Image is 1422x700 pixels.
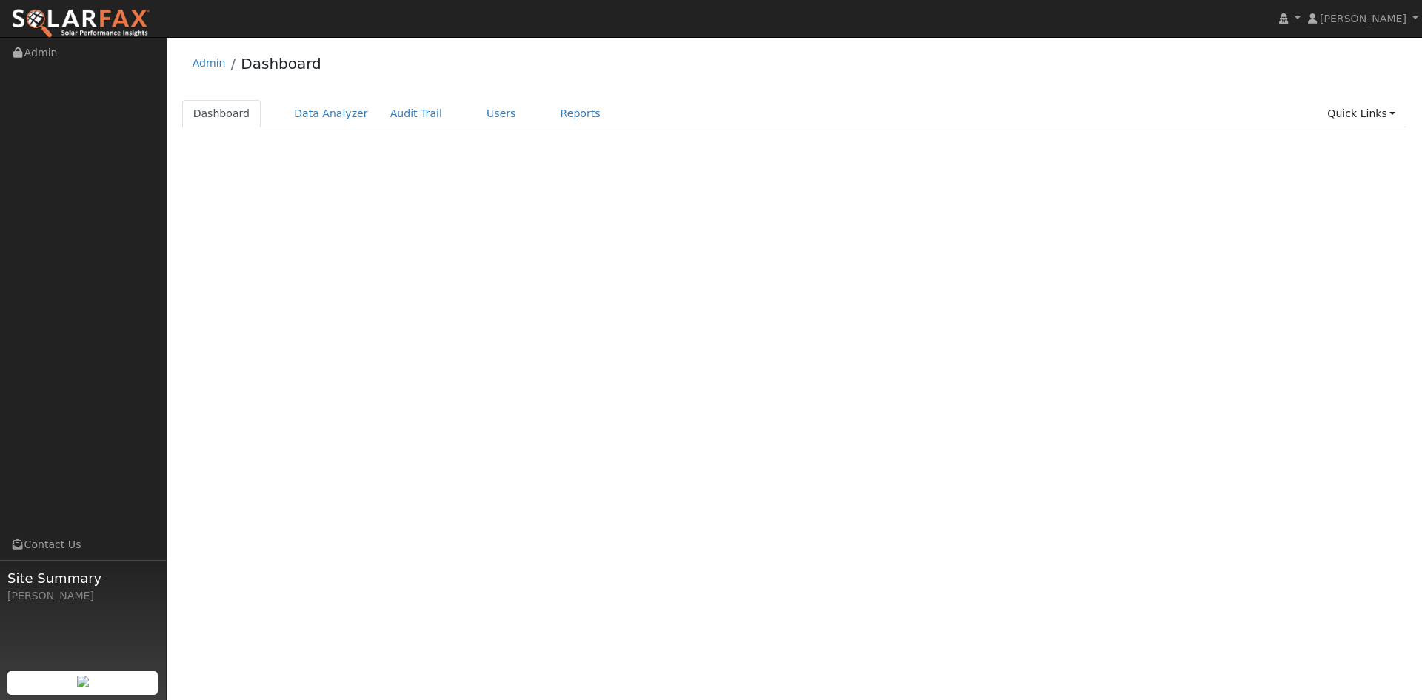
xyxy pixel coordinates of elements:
a: Reports [550,100,612,127]
a: Data Analyzer [283,100,379,127]
a: Quick Links [1316,100,1406,127]
a: Admin [193,57,226,69]
a: Dashboard [241,55,321,73]
div: [PERSON_NAME] [7,588,158,604]
img: SolarFax [11,8,150,39]
a: Users [475,100,527,127]
img: retrieve [77,676,89,687]
a: Dashboard [182,100,261,127]
a: Audit Trail [379,100,453,127]
span: Site Summary [7,568,158,588]
span: [PERSON_NAME] [1320,13,1406,24]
